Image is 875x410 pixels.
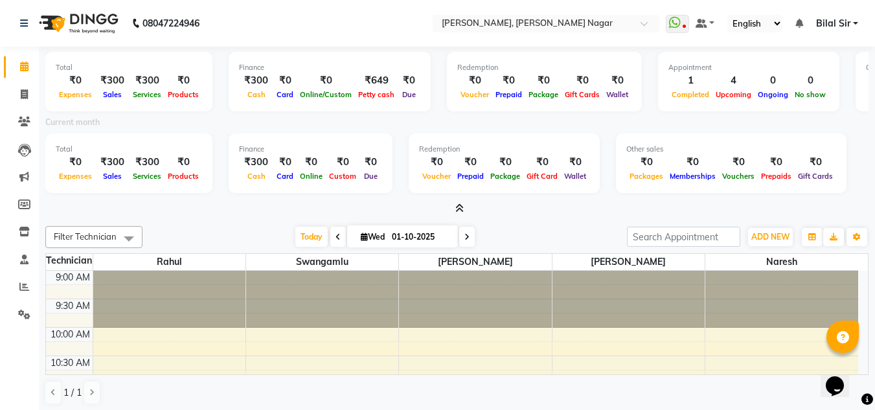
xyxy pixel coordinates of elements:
div: ₹0 [626,155,666,170]
span: Due [361,172,381,181]
span: Online [297,172,326,181]
span: Services [130,90,165,99]
span: Gift Cards [795,172,836,181]
span: Cash [244,90,269,99]
div: ₹300 [130,73,165,88]
div: ₹0 [56,155,95,170]
span: Wallet [561,172,589,181]
div: 0 [755,73,791,88]
div: ₹0 [603,73,631,88]
span: Completed [668,90,712,99]
span: Prepaids [758,172,795,181]
div: ₹0 [487,155,523,170]
div: ₹0 [398,73,420,88]
span: Prepaid [492,90,525,99]
button: ADD NEW [748,228,793,246]
span: Filter Technician [54,231,117,242]
div: ₹0 [56,73,95,88]
div: ₹300 [239,155,273,170]
div: ₹0 [165,73,202,88]
div: ₹0 [359,155,382,170]
span: swangamlu [246,254,398,270]
input: 2025-10-01 [388,227,453,247]
span: Memberships [666,172,719,181]
span: 1 / 1 [63,386,82,400]
span: Naresh [705,254,858,270]
div: ₹300 [239,73,273,88]
div: ₹0 [795,155,836,170]
span: Voucher [457,90,492,99]
span: Voucher [419,172,454,181]
span: ADD NEW [751,232,790,242]
div: ₹0 [297,73,355,88]
img: logo [33,5,122,41]
div: 1 [668,73,712,88]
div: Total [56,62,202,73]
span: [PERSON_NAME] [552,254,705,270]
input: Search Appointment [627,227,740,247]
div: ₹0 [561,155,589,170]
span: Services [130,172,165,181]
div: ₹0 [562,73,603,88]
span: No show [791,90,829,99]
span: Rahul [93,254,245,270]
div: ₹0 [273,155,297,170]
div: Total [56,144,202,155]
div: ₹300 [95,155,130,170]
div: 0 [791,73,829,88]
div: ₹649 [355,73,398,88]
span: Bilal Sir [816,17,850,30]
span: Online/Custom [297,90,355,99]
div: 9:30 AM [53,299,93,313]
b: 08047224946 [142,5,199,41]
span: Card [273,90,297,99]
span: Due [399,90,419,99]
span: Ongoing [755,90,791,99]
div: ₹0 [326,155,359,170]
div: 4 [712,73,755,88]
span: Expenses [56,90,95,99]
div: Other sales [626,144,836,155]
div: ₹0 [457,73,492,88]
div: ₹0 [297,155,326,170]
div: Finance [239,62,420,73]
span: Prepaid [454,172,487,181]
span: Sales [100,172,125,181]
span: Products [165,90,202,99]
label: Current month [45,117,100,128]
span: Products [165,172,202,181]
span: Wallet [603,90,631,99]
span: Today [295,227,328,247]
div: 10:30 AM [48,356,93,370]
div: ₹0 [523,155,561,170]
span: Vouchers [719,172,758,181]
span: Card [273,172,297,181]
div: Technician [46,254,93,268]
span: Gift Cards [562,90,603,99]
div: Finance [239,144,382,155]
div: ₹0 [454,155,487,170]
iframe: chat widget [821,358,862,397]
div: ₹300 [95,73,130,88]
span: Package [525,90,562,99]
div: ₹0 [165,155,202,170]
div: ₹0 [525,73,562,88]
span: Wed [358,232,388,242]
div: 10:00 AM [48,328,93,341]
div: ₹0 [719,155,758,170]
span: [PERSON_NAME] [399,254,551,270]
span: Packages [626,172,666,181]
span: Custom [326,172,359,181]
span: Gift Card [523,172,561,181]
div: ₹300 [130,155,165,170]
div: Appointment [668,62,829,73]
div: ₹0 [419,155,454,170]
span: Cash [244,172,269,181]
div: ₹0 [492,73,525,88]
div: 9:00 AM [53,271,93,284]
span: Expenses [56,172,95,181]
div: ₹0 [666,155,719,170]
span: Package [487,172,523,181]
span: Upcoming [712,90,755,99]
div: Redemption [457,62,631,73]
